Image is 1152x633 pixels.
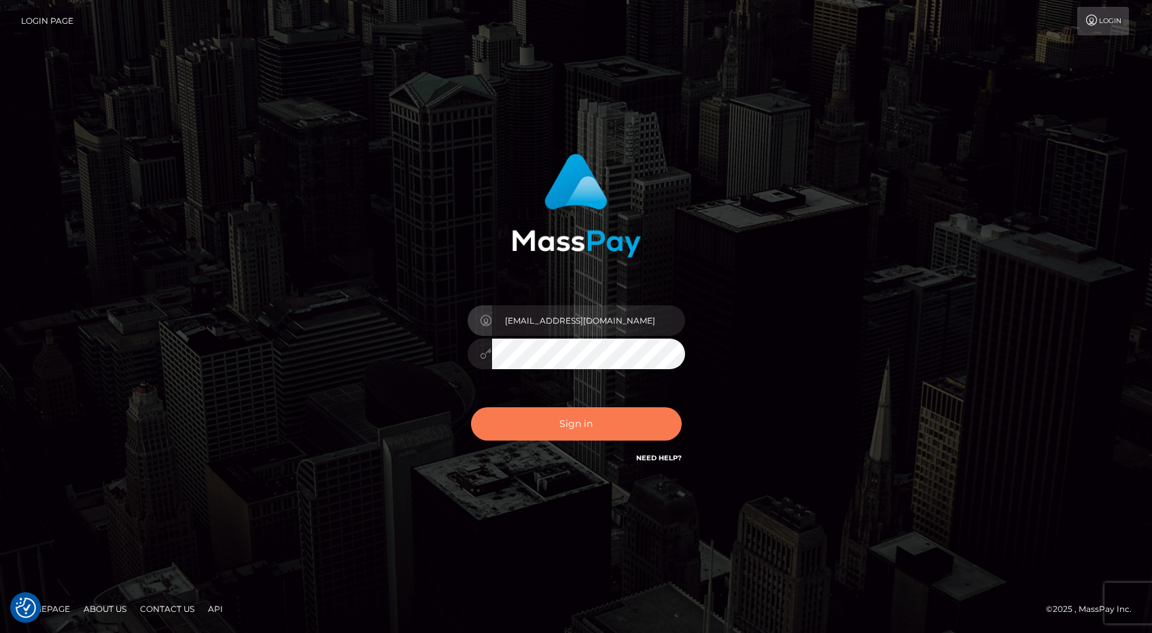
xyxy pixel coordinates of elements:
a: API [203,598,228,619]
a: Login Page [21,7,73,35]
button: Sign in [471,407,682,441]
a: Need Help? [636,454,682,462]
a: About Us [78,598,132,619]
div: © 2025 , MassPay Inc. [1046,602,1142,617]
img: Revisit consent button [16,598,36,618]
button: Consent Preferences [16,598,36,618]
a: Contact Us [135,598,200,619]
input: Username... [492,305,685,336]
img: MassPay Login [512,154,641,258]
a: Login [1077,7,1129,35]
a: Homepage [15,598,75,619]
